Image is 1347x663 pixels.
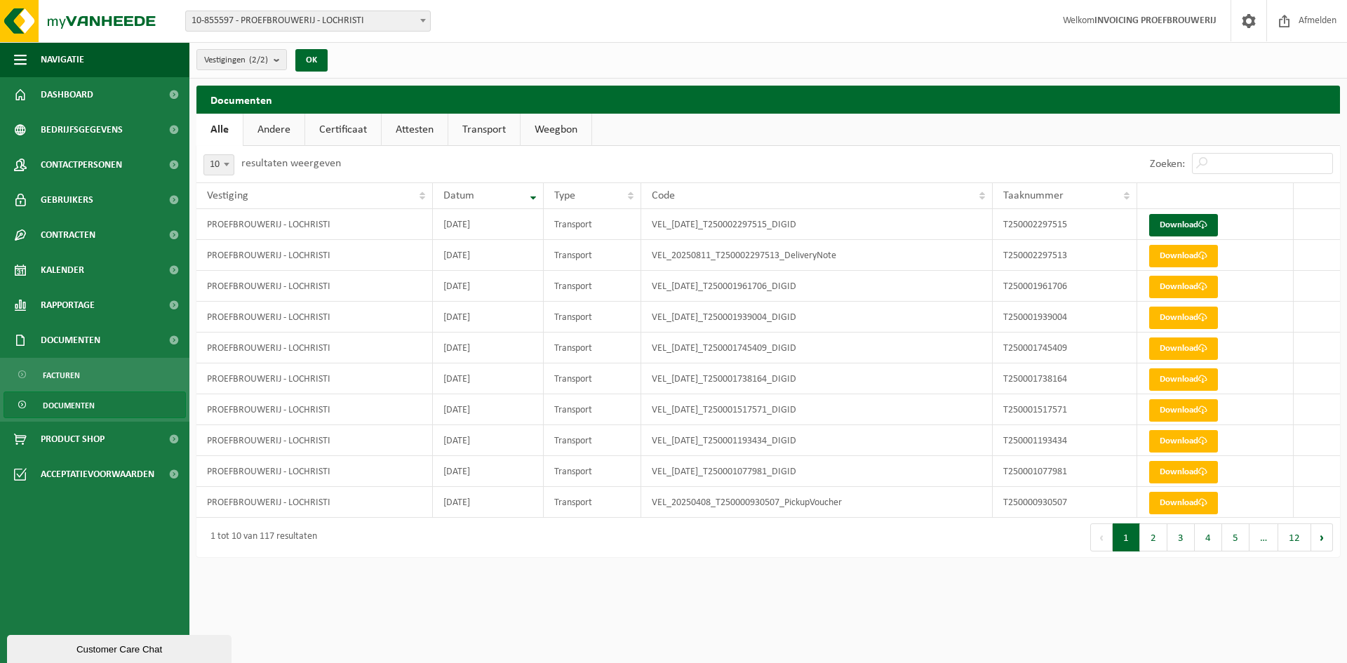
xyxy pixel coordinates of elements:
td: Transport [544,271,642,302]
label: Zoeken: [1150,159,1185,170]
td: T250001738164 [993,363,1137,394]
span: Product Shop [41,422,105,457]
td: T250001939004 [993,302,1137,333]
td: T250002297515 [993,209,1137,240]
td: PROEFBROUWERIJ - LOCHRISTI [196,209,433,240]
td: [DATE] [433,271,544,302]
span: Contactpersonen [41,147,122,182]
td: T250001077981 [993,456,1137,487]
td: VEL_20250811_T250002297513_DeliveryNote [641,240,993,271]
td: Transport [544,456,642,487]
span: … [1249,523,1278,551]
td: [DATE] [433,394,544,425]
a: Documenten [4,391,186,418]
td: VEL_[DATE]_T250002297515_DIGID [641,209,993,240]
a: Download [1149,492,1218,514]
td: PROEFBROUWERIJ - LOCHRISTI [196,487,433,518]
a: Download [1149,430,1218,453]
iframe: chat widget [7,632,234,663]
span: Rapportage [41,288,95,323]
td: VEL_[DATE]_T250001193434_DIGID [641,425,993,456]
td: VEL_[DATE]_T250001077981_DIGID [641,456,993,487]
span: Dashboard [41,77,93,112]
td: VEL_[DATE]_T250001738164_DIGID [641,363,993,394]
td: PROEFBROUWERIJ - LOCHRISTI [196,456,433,487]
td: [DATE] [433,209,544,240]
a: Download [1149,245,1218,267]
td: VEL_[DATE]_T250001517571_DIGID [641,394,993,425]
button: 12 [1278,523,1311,551]
div: 1 tot 10 van 117 resultaten [203,525,317,550]
td: T250001517571 [993,394,1137,425]
td: PROEFBROUWERIJ - LOCHRISTI [196,302,433,333]
a: Facturen [4,361,186,388]
td: Transport [544,363,642,394]
td: T250002297513 [993,240,1137,271]
span: Acceptatievoorwaarden [41,457,154,492]
td: T250001961706 [993,271,1137,302]
a: Download [1149,461,1218,483]
td: T250001193434 [993,425,1137,456]
button: 4 [1195,523,1222,551]
td: Transport [544,209,642,240]
count: (2/2) [249,55,268,65]
span: Code [652,190,675,201]
span: Documenten [43,392,95,419]
a: Weegbon [521,114,591,146]
td: Transport [544,302,642,333]
td: Transport [544,487,642,518]
td: PROEFBROUWERIJ - LOCHRISTI [196,333,433,363]
button: OK [295,49,328,72]
button: Previous [1090,523,1113,551]
td: VEL_[DATE]_T250001939004_DIGID [641,302,993,333]
label: resultaten weergeven [241,158,341,169]
td: Transport [544,333,642,363]
td: [DATE] [433,302,544,333]
span: Facturen [43,362,80,389]
span: 10-855597 - PROEFBROUWERIJ - LOCHRISTI [185,11,431,32]
strong: INVOICING PROEFBROUWERIJ [1094,15,1217,26]
a: Download [1149,276,1218,298]
button: Next [1311,523,1333,551]
td: [DATE] [433,487,544,518]
td: VEL_[DATE]_T250001961706_DIGID [641,271,993,302]
td: PROEFBROUWERIJ - LOCHRISTI [196,425,433,456]
a: Alle [196,114,243,146]
button: 2 [1140,523,1167,551]
td: PROEFBROUWERIJ - LOCHRISTI [196,394,433,425]
a: Certificaat [305,114,381,146]
td: VEL_20250408_T250000930507_PickupVoucher [641,487,993,518]
td: [DATE] [433,363,544,394]
td: PROEFBROUWERIJ - LOCHRISTI [196,240,433,271]
span: 10 [203,154,234,175]
button: 5 [1222,523,1249,551]
a: Download [1149,214,1218,236]
a: Download [1149,307,1218,329]
a: Andere [243,114,304,146]
td: Transport [544,425,642,456]
span: Vestiging [207,190,248,201]
td: Transport [544,394,642,425]
span: Gebruikers [41,182,93,217]
td: [DATE] [433,240,544,271]
span: Taaknummer [1003,190,1064,201]
h2: Documenten [196,86,1340,113]
a: Attesten [382,114,448,146]
span: Kalender [41,253,84,288]
button: 1 [1113,523,1140,551]
span: Type [554,190,575,201]
a: Transport [448,114,520,146]
td: [DATE] [433,425,544,456]
td: PROEFBROUWERIJ - LOCHRISTI [196,271,433,302]
a: Download [1149,337,1218,360]
td: Transport [544,240,642,271]
td: [DATE] [433,333,544,363]
span: Datum [443,190,474,201]
td: T250001745409 [993,333,1137,363]
td: [DATE] [433,456,544,487]
button: Vestigingen(2/2) [196,49,287,70]
button: 3 [1167,523,1195,551]
a: Download [1149,399,1218,422]
span: Navigatie [41,42,84,77]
